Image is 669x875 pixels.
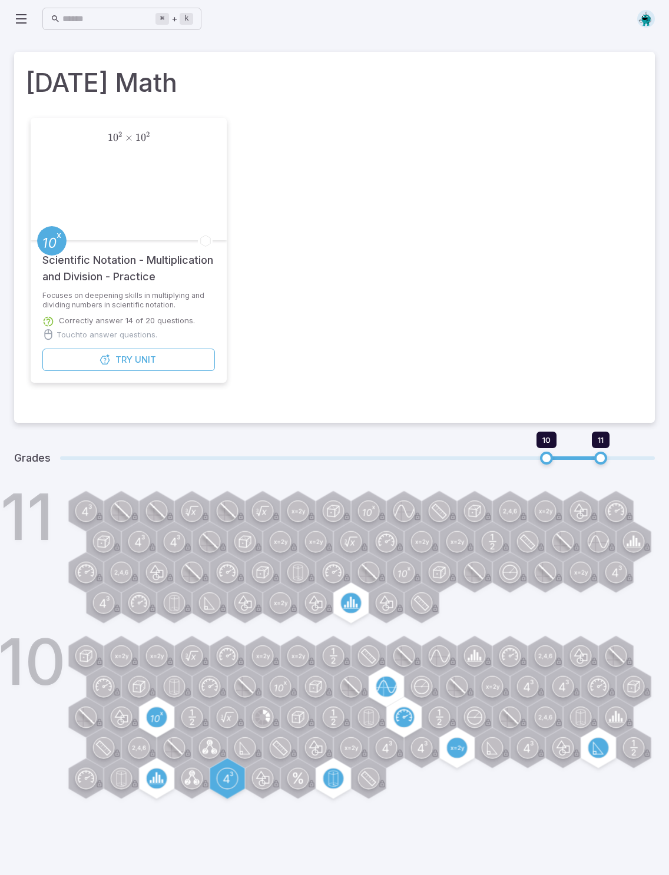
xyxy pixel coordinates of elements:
h5: Scientific Notation - Multiplication and Division - Practice [42,240,215,285]
span: 2 [146,130,150,138]
span: 10 [542,435,551,445]
a: Scientific Notation [37,226,67,256]
kbd: ⌘ [155,13,169,25]
span: 1 [135,131,141,144]
h1: [DATE] Math [26,64,643,101]
h1: 11 [1,485,54,549]
div: + [155,12,193,26]
p: Correctly answer 14 of 20 questions. [59,316,195,325]
img: octagon.svg [637,10,655,28]
span: Try [115,353,133,366]
span: 11 [598,435,604,445]
span: 0 [141,131,146,144]
span: 2 [118,130,122,138]
span: Unit [135,353,156,366]
span: 0 [113,131,118,144]
p: Focuses on deepening skills in multiplying and dividing numbers in scientific notation. [42,291,215,310]
p: Touch to answer questions. [57,329,157,340]
kbd: k [180,13,193,25]
button: Work through questions in increasing difficulty to master the unit [42,349,215,371]
span: × [125,131,133,144]
h5: Grades [14,450,51,466]
span: 1 [108,131,113,144]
